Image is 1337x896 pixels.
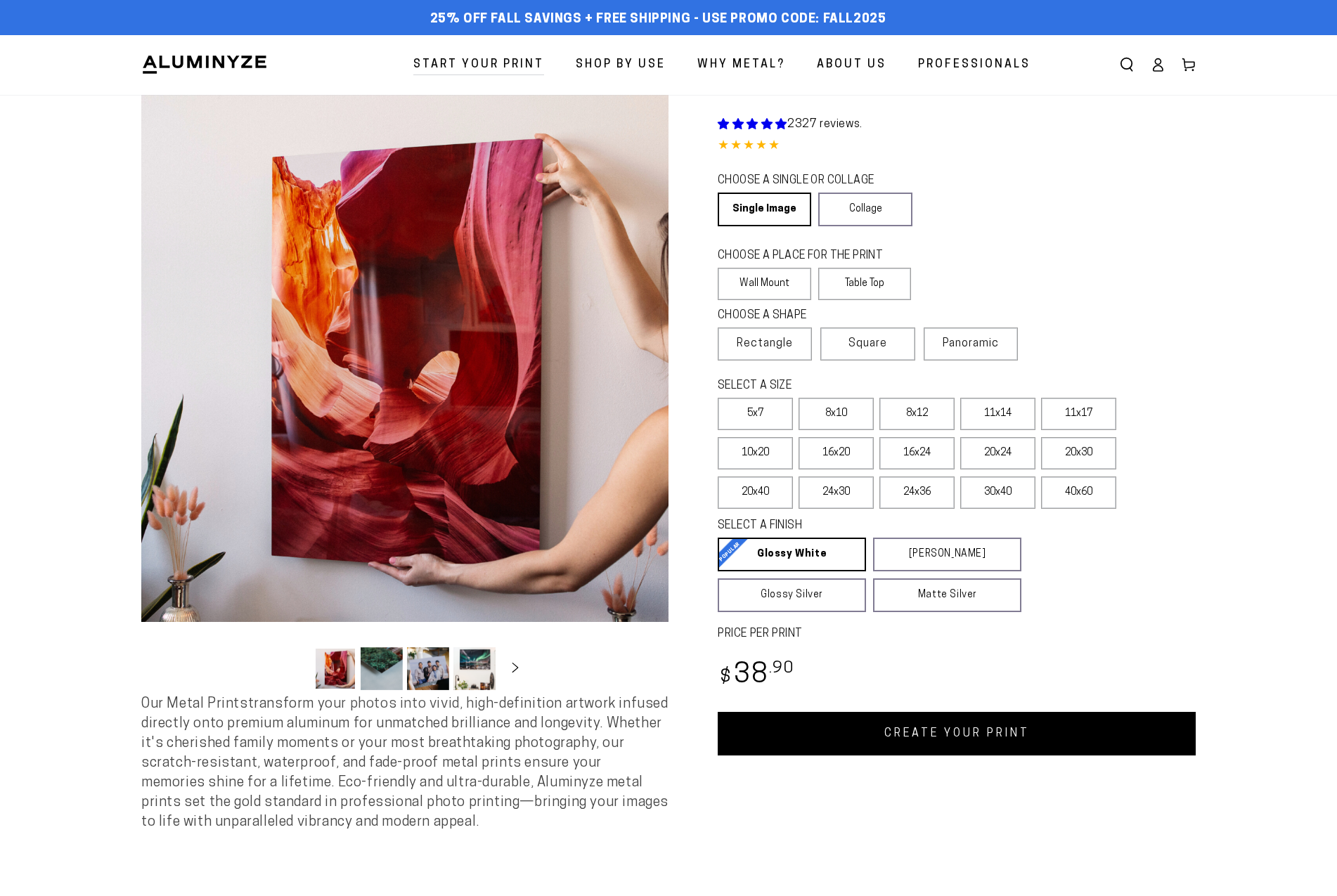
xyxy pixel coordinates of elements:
[873,578,1021,612] a: Matte Silver
[879,476,955,509] label: 24x36
[848,335,887,352] span: Square
[697,55,785,75] span: Why Metal?
[799,476,874,509] label: 24x30
[718,398,793,430] label: 5x7
[799,398,874,430] label: 8x10
[403,46,555,84] a: Start Your Print
[873,538,1021,571] a: [PERSON_NAME]
[718,193,811,226] a: Single Image
[361,647,403,690] button: Load image 2 in gallery view
[818,268,912,300] label: Table Top
[718,476,793,509] label: 20x40
[453,647,496,690] button: Load image 4 in gallery view
[817,55,886,75] span: About Us
[1041,476,1116,509] label: 40x60
[413,55,544,75] span: Start Your Print
[718,712,1196,755] a: CREATE YOUR PRINT
[430,12,886,27] span: 25% off FALL Savings + Free Shipping - Use Promo Code: FALL2025
[918,55,1031,75] span: Professionals
[718,538,866,571] a: Glossy White
[141,697,668,829] span: Our Metal Prints transform your photos into vivid, high-definition artwork infused directly onto ...
[718,662,794,689] bdi: 38
[769,661,794,677] sup: .90
[718,136,1196,157] div: 4.85 out of 5.0 stars
[806,46,897,84] a: About Us
[141,95,668,694] media-gallery: Gallery Viewer
[1041,398,1116,430] label: 11x17
[799,437,874,469] label: 16x20
[960,476,1035,509] label: 30x40
[908,46,1041,84] a: Professionals
[718,308,900,324] legend: CHOOSE A SHAPE
[718,626,1196,642] label: PRICE PER PRINT
[1041,437,1116,469] label: 20x30
[879,398,955,430] label: 8x12
[576,55,666,75] span: Shop By Use
[960,398,1035,430] label: 11x14
[720,668,732,687] span: $
[718,248,898,264] legend: CHOOSE A PLACE FOR THE PRINT
[718,518,988,534] legend: SELECT A FINISH
[879,437,955,469] label: 16x24
[279,653,310,684] button: Slide left
[943,338,999,349] span: Panoramic
[407,647,449,690] button: Load image 3 in gallery view
[1111,49,1142,80] summary: Search our site
[314,647,356,690] button: Load image 1 in gallery view
[687,46,796,84] a: Why Metal?
[565,46,676,84] a: Shop By Use
[960,437,1035,469] label: 20x24
[141,54,268,75] img: Aluminyze
[718,437,793,469] label: 10x20
[718,268,811,300] label: Wall Mount
[718,378,999,394] legend: SELECT A SIZE
[500,653,531,684] button: Slide right
[718,578,866,612] a: Glossy Silver
[718,173,899,189] legend: CHOOSE A SINGLE OR COLLAGE
[737,335,793,352] span: Rectangle
[818,193,912,226] a: Collage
